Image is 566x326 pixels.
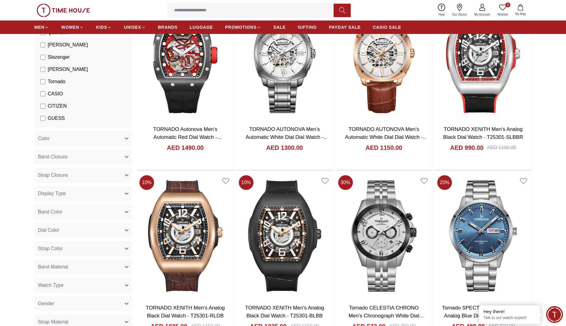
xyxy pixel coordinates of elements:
[34,150,132,164] button: Band Closure
[40,43,45,47] input: [PERSON_NAME]
[48,78,65,85] span: Tornado
[38,245,63,252] span: Strap Color
[329,24,361,30] span: PAYDAY SALE
[34,24,44,30] span: MEN
[40,55,45,60] input: Slazenger
[495,12,510,17] span: Wishlist
[338,175,353,190] span: 30 %
[146,305,225,319] a: TORNADO XENITH Men's Analog Black Dial Watch - T25301-RLDB
[48,102,67,110] span: CITIZEN
[38,208,62,216] span: Band Color
[48,66,88,73] span: [PERSON_NAME]
[512,3,529,17] button: My Bag
[298,22,317,33] a: GIFTING
[225,24,257,30] span: PROMOTIONS
[487,144,516,151] div: AED 1100.00
[34,223,132,238] button: Dial Color
[153,126,222,148] a: TORNADO Autonova Men's Automatic Red Dial Watch - T24302-XSBB
[40,116,45,121] input: GUESS
[435,2,449,18] a: Help
[96,24,107,30] span: KIDS
[450,12,469,17] span: Our Stores
[61,24,79,30] span: WOMEN
[34,131,132,146] button: Color
[124,22,146,33] a: UNISEX
[266,143,303,152] h4: AED 1300.00
[38,190,66,197] span: Display Type
[48,41,88,49] span: [PERSON_NAME]
[34,168,132,183] button: Strap Closure
[483,315,535,320] p: Talk to our watch expert!
[158,24,178,30] span: BRANDS
[34,296,132,311] button: Gender
[34,205,132,219] button: Band Color
[167,143,204,152] h4: AED 1490.00
[190,22,213,33] a: LUGGAGE
[40,104,45,109] input: CITIZEN
[236,173,333,299] img: TORNADO XENITH Men's Analog Black Dial Watch - T25301-BLBB
[336,173,432,299] img: Tornado CELESTIA CHRONO Men's Chronograph White Dial Watch - T3149B-YBSW
[40,67,45,72] input: [PERSON_NAME]
[449,2,471,18] a: Our Stores
[38,300,54,307] span: Gender
[505,2,510,7] span: 0
[139,175,154,190] span: 10 %
[443,126,523,140] a: TORNADO XENITH Men's Analog Black Dial Watch - T25301-SLBBR
[435,173,531,299] img: Tornado SPECTRA ANALOG Men's Analog Blue Dial Watch - T23001-SBSL
[245,305,324,319] a: TORNADO XENITH Men's Analog Black Dial Watch - T25301-BLBB
[345,126,428,148] a: TORNADO AUTONOVA Men's Automatic White Dial Dial Watch - T7316-RLDW
[298,24,317,30] span: GIFTING
[48,127,66,134] span: ORIENT
[273,24,286,30] span: SALE
[450,143,483,152] h4: AED 990.00
[239,175,253,190] span: 10 %
[225,22,261,33] a: PROMOTIONS
[373,24,401,30] span: CASIO SALE
[373,22,401,33] a: CASIO SALE
[34,278,132,293] button: Watch Type
[546,306,563,323] div: Chat Widget
[494,2,512,18] a: 0Wishlist
[48,54,70,61] span: Slazenger
[34,186,132,201] button: Display Type
[34,241,132,256] button: Strap Color
[483,309,535,315] div: Hey there!
[38,153,68,161] span: Band Closure
[48,90,63,98] span: CASIO
[124,24,141,30] span: UNISEX
[61,22,84,33] a: WOMEN
[38,318,68,326] span: Strap Material
[40,91,45,96] input: CASIO
[34,260,132,274] button: Band Material
[38,282,64,289] span: Watch Type
[190,24,213,30] span: LUGGAGE
[96,22,112,33] a: KIDS
[436,12,447,17] span: Help
[472,12,493,17] span: My Account
[137,173,234,299] img: TORNADO XENITH Men's Analog Black Dial Watch - T25301-RLDB
[37,4,90,17] img: ...
[273,22,286,33] a: SALE
[38,135,50,142] span: Color
[513,12,528,16] span: My Bag
[40,79,45,84] input: Tornado
[38,263,68,271] span: Band Material
[437,175,452,190] span: 20 %
[365,143,402,152] h4: AED 1150.00
[38,172,68,179] span: Strap Closure
[246,126,328,148] a: TORNADO AUTONOVA Men's Automatic White Dial Dial Watch - T7316-XBXW
[48,115,65,122] span: GUESS
[329,22,361,33] a: PAYDAY SALE
[34,22,49,33] a: MEN
[38,227,59,234] span: Dial Color
[158,22,178,33] a: BRANDS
